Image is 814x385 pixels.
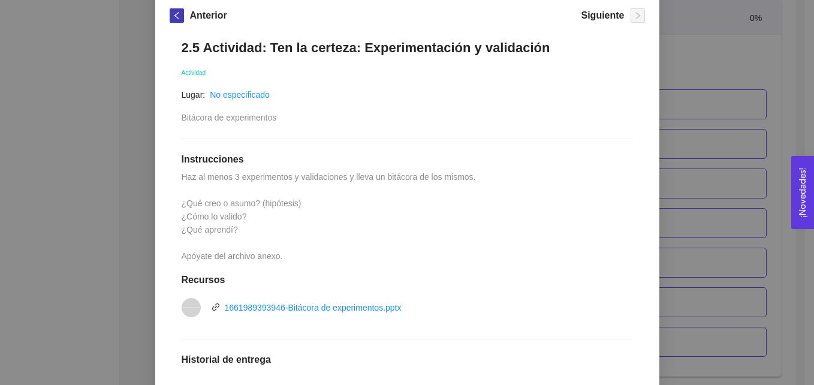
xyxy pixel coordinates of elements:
[182,306,200,308] span: vnd.openxmlformats-officedocument.presentationml.presentation
[182,172,478,261] span: Haz al menos 3 experimentos y validaciones y lleva un bitácora de los mismos. ¿Qué creo o asumo? ...
[631,8,645,23] button: right
[182,88,206,101] article: Lugar:
[581,8,624,23] h5: Siguiente
[182,70,206,76] span: Actividad
[182,113,277,122] span: Bitácora de experimentos
[182,274,633,286] h1: Recursos
[170,11,183,20] span: left
[791,156,814,229] button: Open Feedback Widget
[182,154,633,166] h1: Instrucciones
[182,354,633,366] h1: Historial de entrega
[225,303,402,312] a: 1661989393946-Bitácora de experimentos.pptx
[210,90,270,100] a: No especificado
[190,8,227,23] h5: Anterior
[212,303,220,311] span: link
[182,40,633,56] h1: 2.5 Actividad: Ten la certeza: Experimentación y validación
[170,8,184,23] button: left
